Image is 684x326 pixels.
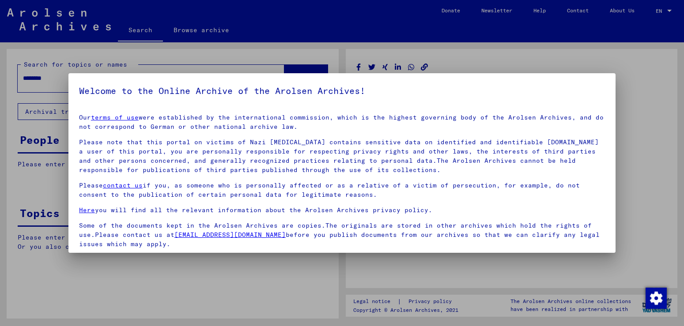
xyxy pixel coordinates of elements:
[79,221,605,249] p: Some of the documents kept in the Arolsen Archives are copies.The originals are stored in other a...
[79,181,605,199] p: Please if you, as someone who is personally affected or as a relative of a victim of persecution,...
[79,113,605,131] p: Our were established by the international commission, which is the highest governing body of the ...
[79,206,95,214] a: Here
[103,181,143,189] a: contact us
[79,84,605,98] h5: Welcome to the Online Archive of the Arolsen Archives!
[79,138,605,175] p: Please note that this portal on victims of Nazi [MEDICAL_DATA] contains sensitive data on identif...
[646,288,667,309] img: Change consent
[91,113,139,121] a: terms of use
[79,206,605,215] p: you will find all the relevant information about the Arolsen Archives privacy policy.
[174,231,286,239] a: [EMAIL_ADDRESS][DOMAIN_NAME]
